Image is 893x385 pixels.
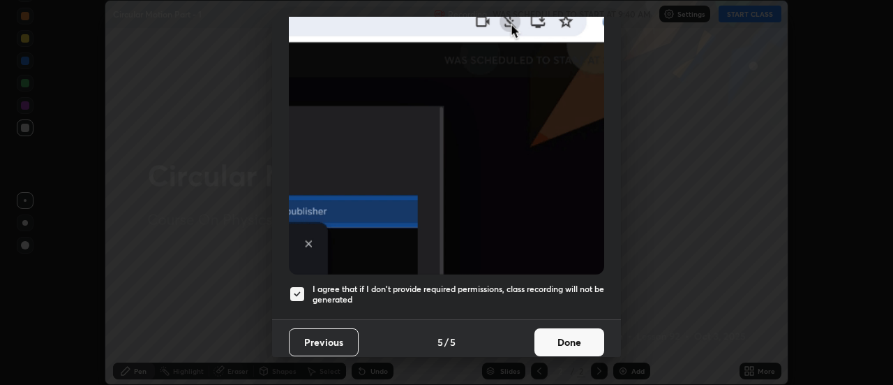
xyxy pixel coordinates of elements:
[450,335,456,349] h4: 5
[534,328,604,356] button: Done
[313,284,604,305] h5: I agree that if I don't provide required permissions, class recording will not be generated
[444,335,449,349] h4: /
[437,335,443,349] h4: 5
[289,328,359,356] button: Previous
